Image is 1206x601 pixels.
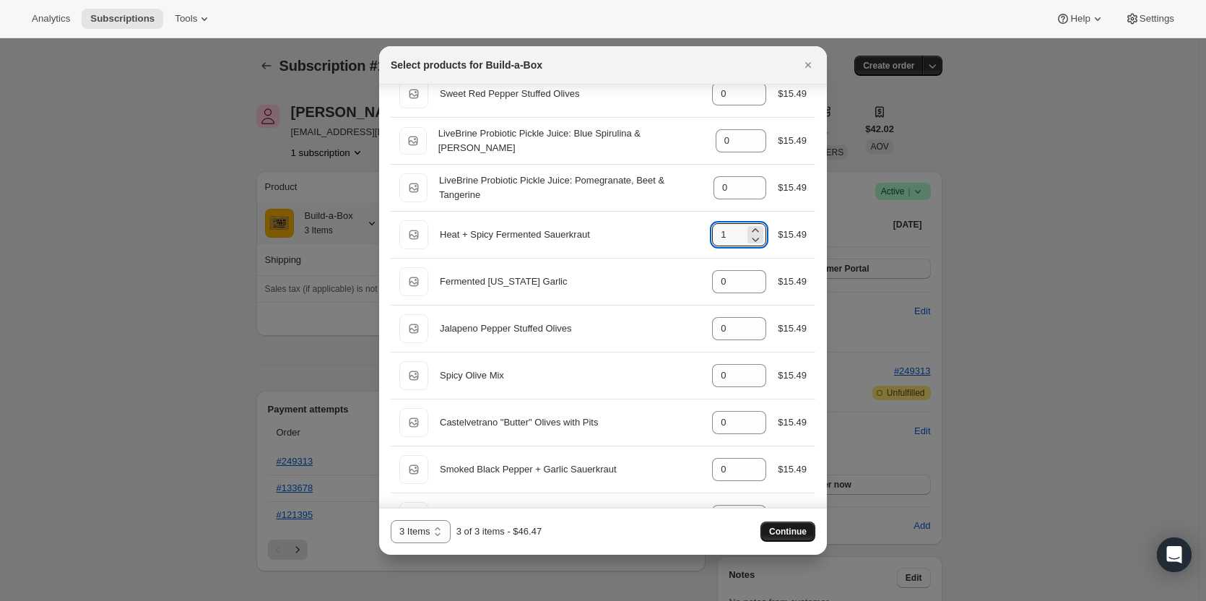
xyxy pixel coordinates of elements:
span: Settings [1140,13,1174,25]
div: Castelvetrano "Butter" Olives with Pits [440,415,700,430]
button: Help [1047,9,1113,29]
div: 3 of 3 items - $46.47 [456,524,542,539]
div: Spicy Olive Mix [440,368,700,383]
h2: Select products for Build-a-Box [391,58,542,72]
div: $15.49 [778,228,807,242]
span: Continue [769,526,807,537]
div: $15.49 [778,134,807,148]
div: Smoked Black Pepper + Garlic Sauerkraut [440,462,700,477]
div: $15.49 [778,274,807,289]
div: $15.49 [778,321,807,336]
span: Tools [175,13,197,25]
div: $15.49 [778,181,807,195]
div: $15.49 [778,462,807,477]
span: Analytics [32,13,70,25]
button: Close [798,55,818,75]
div: $15.49 [778,368,807,383]
div: Jalapeno Pepper Stuffed Olives [440,321,700,336]
div: $15.49 [778,87,807,101]
button: Analytics [23,9,79,29]
button: Settings [1116,9,1183,29]
div: Open Intercom Messenger [1157,537,1192,572]
div: Sweet Red Pepper Stuffed Olives [440,87,700,101]
div: LiveBrine Probiotic Pickle Juice: Pomegranate, Beet & Tangerine [439,173,702,202]
div: Fermented [US_STATE] Garlic [440,274,700,289]
button: Subscriptions [82,9,163,29]
div: $15.49 [778,415,807,430]
div: LiveBrine Probiotic Pickle Juice: Blue Spirulina & [PERSON_NAME] [438,126,704,155]
div: Heat + Spicy Fermented Sauerkraut [440,228,700,242]
span: Help [1070,13,1090,25]
button: Continue [760,522,815,542]
button: Tools [166,9,220,29]
span: Subscriptions [90,13,155,25]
